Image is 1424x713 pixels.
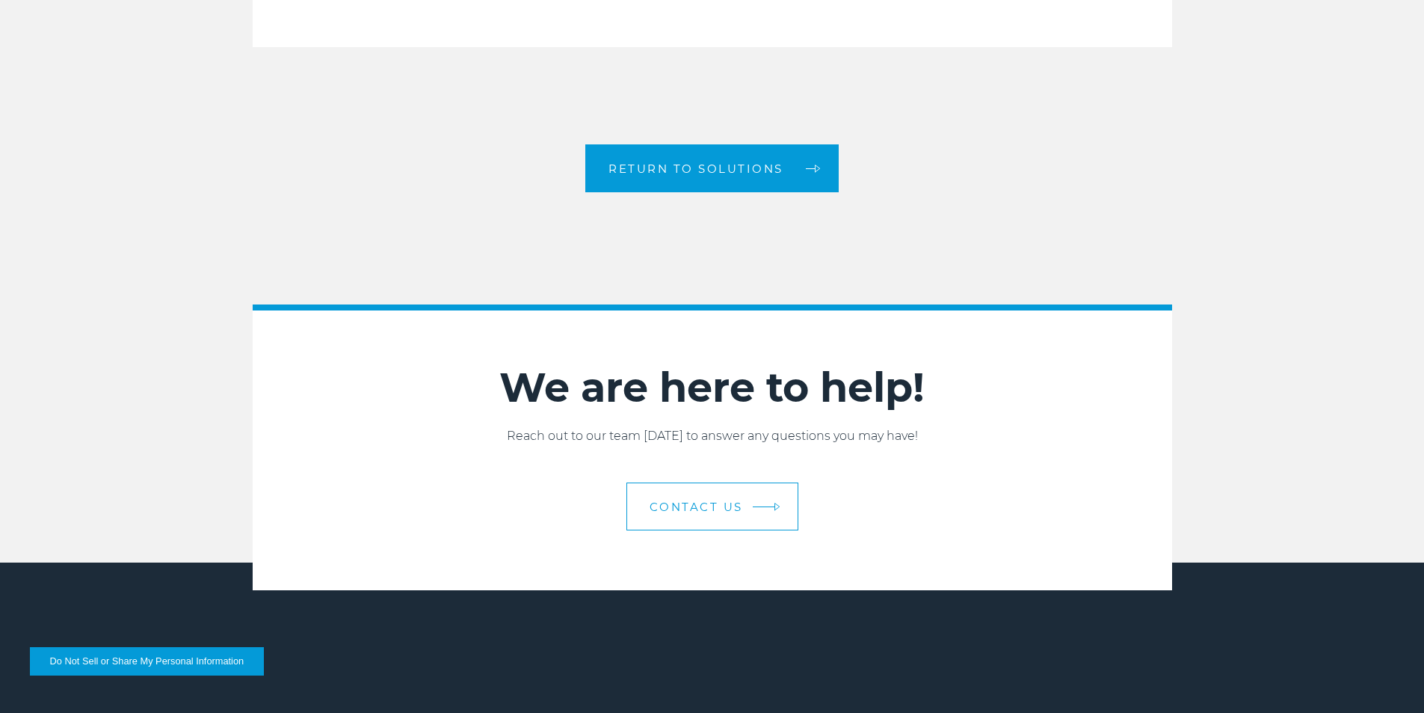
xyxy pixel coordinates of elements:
button: Do Not Sell or Share My Personal Information [30,647,264,676]
span: Return to Solutions [608,163,783,174]
a: Contact Us arrow arrow [626,483,798,530]
img: arrow [774,503,780,511]
a: Return to Solutions arrow arrow [585,144,839,192]
h2: We are here to help! [253,363,1172,412]
span: Contact Us [650,501,743,512]
p: Reach out to our team [DATE] to answer any questions you may have! [253,427,1172,445]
